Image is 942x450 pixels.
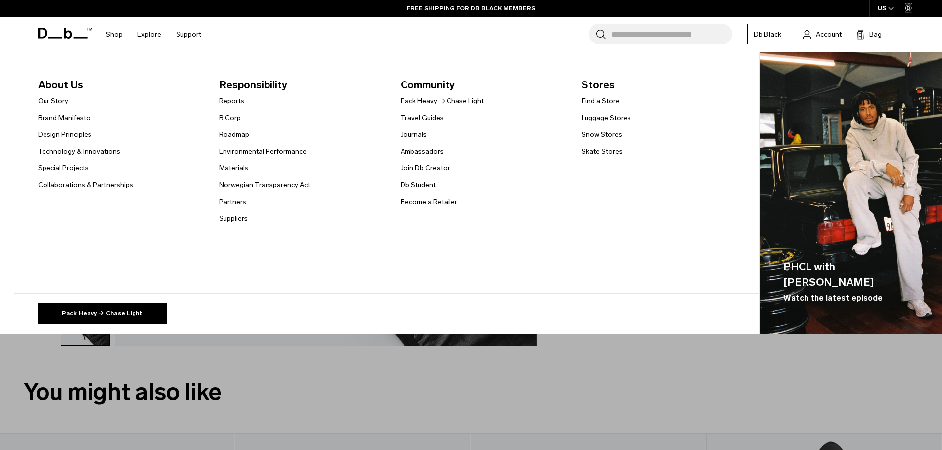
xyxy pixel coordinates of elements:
[219,163,248,173] a: Materials
[38,77,204,93] span: About Us
[401,113,444,123] a: Travel Guides
[219,113,241,123] a: B Corp
[219,129,249,140] a: Roadmap
[869,29,882,40] span: Bag
[856,28,882,40] button: Bag
[38,146,120,157] a: Technology & Innovations
[38,303,167,324] a: Pack Heavy → Chase Light
[816,29,842,40] span: Account
[747,24,788,44] a: Db Black
[582,96,620,106] a: Find a Store
[401,163,450,173] a: Join Db Creator
[582,146,623,157] a: Skate Stores
[38,96,68,106] a: Our Story
[401,146,444,157] a: Ambassadors
[401,129,427,140] a: Journals
[783,292,883,304] span: Watch the latest episode
[219,96,244,106] a: Reports
[407,4,535,13] a: FREE SHIPPING FOR DB BLACK MEMBERS
[38,180,133,190] a: Collaborations & Partnerships
[38,113,90,123] a: Brand Manifesto
[219,213,248,224] a: Suppliers
[582,113,631,123] a: Luggage Stores
[401,197,457,207] a: Become a Retailer
[582,77,747,93] span: Stores
[219,77,385,93] span: Responsibility
[219,180,310,190] a: Norwegian Transparency Act
[401,96,484,106] a: Pack Heavy → Chase Light
[38,129,91,140] a: Design Principles
[98,17,209,52] nav: Main Navigation
[137,17,161,52] a: Explore
[803,28,842,40] a: Account
[401,180,436,190] a: Db Student
[38,163,89,173] a: Special Projects
[106,17,123,52] a: Shop
[176,17,201,52] a: Support
[582,129,622,140] a: Snow Stores
[401,77,566,93] span: Community
[783,259,919,290] span: PHCL with [PERSON_NAME]
[219,197,246,207] a: Partners
[219,146,307,157] a: Environmental Performance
